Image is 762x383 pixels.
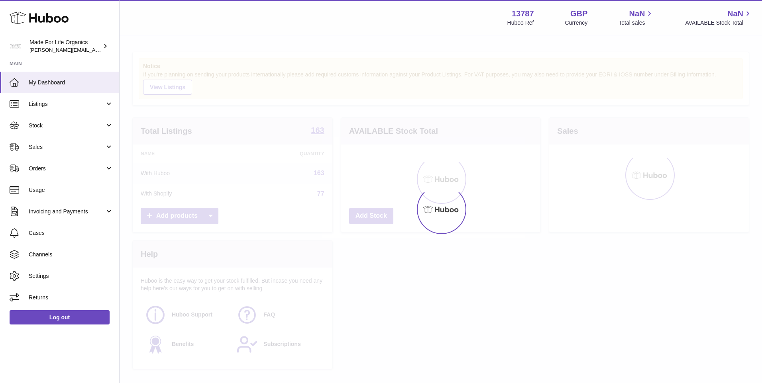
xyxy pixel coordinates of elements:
span: Usage [29,186,113,194]
div: Currency [565,19,588,27]
span: Cases [29,229,113,237]
span: NaN [629,8,645,19]
span: Total sales [619,19,654,27]
span: Invoicing and Payments [29,208,105,215]
span: My Dashboard [29,79,113,86]
span: [PERSON_NAME][EMAIL_ADDRESS][PERSON_NAME][DOMAIN_NAME] [29,47,202,53]
div: Made For Life Organics [29,39,101,54]
span: Returns [29,294,113,301]
a: NaN Total sales [619,8,654,27]
a: NaN AVAILABLE Stock Total [685,8,752,27]
a: Log out [10,310,110,324]
span: Sales [29,143,105,151]
div: Huboo Ref [507,19,534,27]
span: Settings [29,272,113,280]
span: Listings [29,100,105,108]
span: NaN [727,8,743,19]
span: Channels [29,251,113,258]
strong: GBP [570,8,587,19]
strong: 13787 [512,8,534,19]
span: Stock [29,122,105,129]
span: Orders [29,165,105,172]
span: AVAILABLE Stock Total [685,19,752,27]
img: geoff.winwood@madeforlifeorganics.com [10,40,22,52]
